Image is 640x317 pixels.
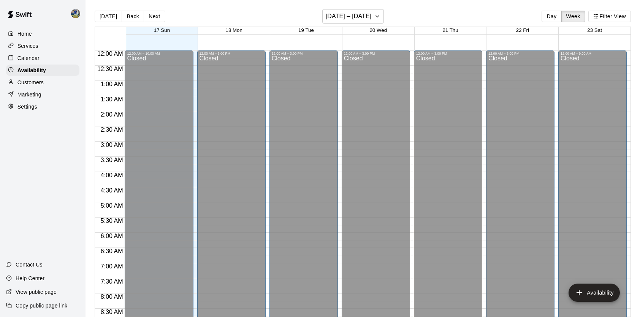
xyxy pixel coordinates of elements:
span: 4:00 AM [99,172,125,178]
p: Help Center [16,274,44,282]
p: View public page [16,288,57,296]
span: 4:30 AM [99,187,125,194]
p: Home [17,30,32,38]
button: add [569,284,620,302]
button: 21 Thu [442,27,458,33]
button: 23 Sat [587,27,602,33]
button: 17 Sun [154,27,170,33]
span: 7:00 AM [99,263,125,270]
img: Brandon Gold [71,9,80,18]
div: 12:00 AM – 9:00 AM [561,52,624,55]
button: [DATE] [95,11,122,22]
span: 6:00 AM [99,233,125,239]
div: 12:00 AM – 3:00 PM [200,52,263,55]
button: 20 Wed [369,27,387,33]
span: 1:30 AM [99,96,125,103]
p: Settings [17,103,37,110]
button: Filter View [588,11,631,22]
button: Back [122,11,144,22]
p: Customers [17,79,44,86]
h6: [DATE] – [DATE] [326,11,372,22]
p: Availability [17,66,46,74]
button: Day [542,11,561,22]
a: Availability [6,65,79,76]
span: 2:00 AM [99,111,125,118]
span: 5:30 AM [99,218,125,224]
div: 12:00 AM – 3:00 PM [272,52,336,55]
span: 2:30 AM [99,126,125,133]
a: Home [6,28,79,39]
button: Week [561,11,585,22]
p: Copy public page link [16,302,67,309]
span: 1:00 AM [99,81,125,87]
button: 22 Fri [516,27,529,33]
span: 12:30 AM [95,66,125,72]
span: 3:00 AM [99,142,125,148]
div: 12:00 AM – 10:00 AM [127,52,191,55]
span: 7:30 AM [99,278,125,285]
a: Services [6,40,79,52]
p: Marketing [17,91,41,98]
p: Services [17,42,38,50]
button: [DATE] – [DATE] [322,9,384,24]
p: Contact Us [16,261,43,268]
a: Marketing [6,89,79,100]
a: Settings [6,101,79,112]
button: 18 Mon [225,27,242,33]
div: 12:00 AM – 3:00 PM [416,52,480,55]
span: 12:00 AM [95,50,125,57]
a: Customers [6,77,79,88]
span: 5:00 AM [99,202,125,209]
button: 19 Tue [298,27,314,33]
div: 12:00 AM – 3:00 PM [344,52,408,55]
span: 3:30 AM [99,157,125,163]
div: 12:00 AM – 3:00 PM [488,52,552,55]
span: 8:00 AM [99,293,125,300]
span: 6:30 AM [99,248,125,254]
a: Calendar [6,52,79,64]
div: Brandon Gold [70,6,86,21]
span: 8:30 AM [99,309,125,315]
p: Calendar [17,54,40,62]
button: Next [144,11,165,22]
